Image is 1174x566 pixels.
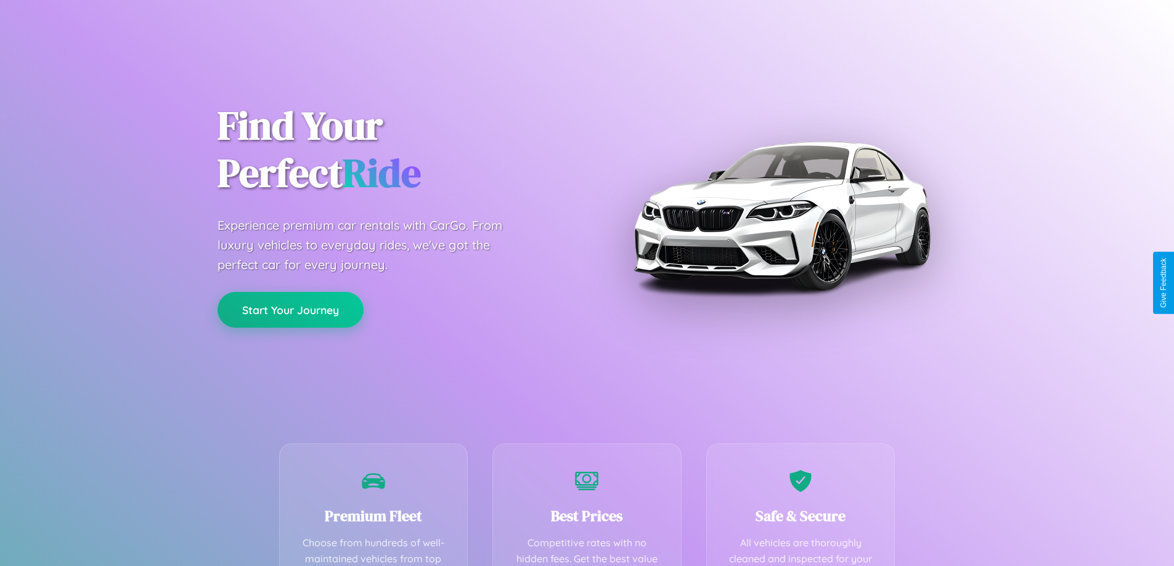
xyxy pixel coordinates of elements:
button: Start Your Journey [218,292,364,328]
h3: Premium Fleet [298,506,449,526]
span: Ride [343,146,421,200]
div: Give Feedback [1159,258,1168,308]
h1: Find Your Perfect [218,102,569,197]
p: Experience premium car rentals with CarGo. From luxury vehicles to everyday rides, we've got the ... [218,216,526,275]
h3: Best Prices [512,506,662,526]
img: Premium BMW car rental vehicle [627,62,936,370]
h3: Safe & Secure [725,506,876,526]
